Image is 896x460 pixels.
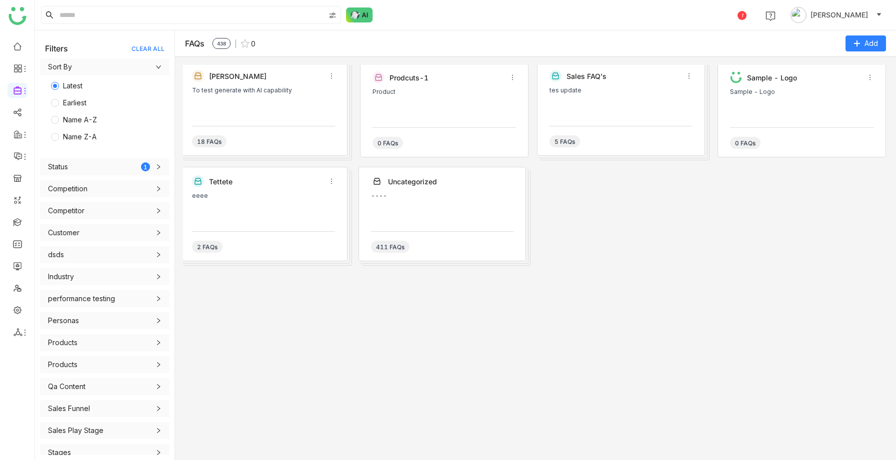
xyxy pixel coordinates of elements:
[48,205,84,216] div: Competitor
[192,241,222,253] div: 2 FAQs
[40,180,169,197] div: Competition
[864,38,878,49] span: Add
[788,7,884,23] button: [PERSON_NAME]
[730,71,742,83] img: Document
[40,334,169,351] div: Products
[40,268,169,285] div: Industry
[48,183,87,194] div: Competition
[192,87,335,94] div: To test generate with AI capability
[59,80,86,91] span: Latest
[48,61,161,72] span: Sort By
[59,114,101,125] span: Name A-Z
[389,73,504,82] div: Prodcuts-1
[40,356,169,373] div: Products
[48,447,71,458] div: Stages
[185,38,204,48] div: FAQs
[45,43,68,53] div: Filters
[40,400,169,417] div: Sales Funnel
[372,137,403,149] div: 0 FAQs
[730,137,760,149] div: 0 FAQs
[810,9,868,20] span: [PERSON_NAME]
[59,97,90,108] span: Earliest
[566,72,680,80] div: Sales FAQ's
[40,158,169,175] div: Status1
[48,337,77,348] div: Products
[59,131,100,142] span: Name Z-A
[388,177,509,186] div: Uncategorized
[209,177,323,186] div: tettete
[241,39,249,47] img: favourite.svg
[730,88,874,95] div: Sample - Logo
[212,38,230,49] span: 438
[747,73,862,82] div: Sample - Logo
[40,312,169,329] div: Personas
[192,192,335,199] div: eeee
[845,35,886,51] button: Add
[40,58,169,75] div: Sort By
[48,249,64,260] div: dsds
[48,227,79,238] div: Customer
[371,241,409,253] div: 411 FAQs
[549,87,692,94] div: tes update
[549,135,580,147] div: 5 FAQs
[48,161,68,172] div: Status
[141,162,150,171] div: 1
[737,11,746,20] div: 1
[192,135,226,147] div: 18 FAQs
[251,39,255,48] span: 0
[209,72,323,80] div: [PERSON_NAME]
[131,45,164,52] div: CLEAR ALL
[48,271,74,282] div: Industry
[40,378,169,395] div: Qa Content
[765,11,775,21] img: help.svg
[40,422,169,439] div: Sales Play Stage
[40,224,169,241] div: Customer
[40,290,169,307] div: performance testing
[40,202,169,219] div: Competitor
[48,315,79,326] div: Personas
[48,403,90,414] div: Sales Funnel
[790,7,806,23] img: avatar
[48,381,85,392] div: Qa Content
[372,88,516,95] div: Product
[346,7,373,22] img: ask-buddy-normal.svg
[371,192,514,199] div: ----
[328,11,336,19] img: search-type.svg
[48,293,115,304] div: performance testing
[48,359,77,370] div: Products
[8,7,26,25] img: logo
[40,246,169,263] div: dsds
[48,425,103,436] div: Sales Play Stage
